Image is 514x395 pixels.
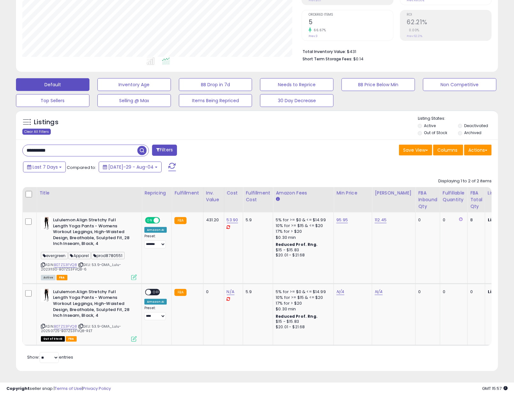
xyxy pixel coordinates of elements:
span: Columns [437,147,457,153]
div: 17% for > $20 [276,300,329,306]
a: Terms of Use [55,385,82,391]
button: Items Being Repriced [179,94,252,107]
div: 8 [470,217,480,223]
div: seller snap | | [6,386,111,392]
b: Lululemon Align Stretchy Full Length Yoga Pants - Womens Workout Leggings, High-Waisted Design, B... [53,217,131,248]
b: Short Term Storage Fees: [303,56,352,62]
div: $0.30 min [276,306,329,312]
h2: 5 [309,19,393,27]
div: 5% for >= $0 & <= $14.99 [276,289,329,295]
span: FBA [66,336,77,342]
label: Archived [464,130,481,135]
span: prod8780551 [91,252,125,259]
button: Actions [464,145,492,156]
div: 0 [470,289,480,295]
a: 112.45 [375,217,387,223]
label: Out of Stock [424,130,447,135]
div: Clear All Filters [22,129,51,135]
small: FBA [174,289,186,296]
div: $15 - $15.83 [276,319,329,324]
div: Min Price [336,190,369,196]
div: $0.30 min [276,235,329,240]
div: 0 [443,217,463,223]
span: Show: entries [27,354,73,360]
span: | SKU: 53.9-GMA_Lulu-20231130-B07ZS3FVQ8-6 [41,262,121,272]
div: Fulfillable Quantity [443,190,465,203]
span: OFF [151,289,161,295]
span: Apparel [68,252,91,259]
span: ON [146,218,154,223]
small: Prev: 3 [309,34,318,38]
div: Repricing [144,190,169,196]
button: BB Drop in 7d [179,78,252,91]
button: Top Sellers [16,94,89,107]
b: Reduced Prof. Rng. [276,314,318,319]
span: All listings currently available for purchase on Amazon [41,275,56,280]
a: N/A [375,289,382,295]
div: 431.20 [206,217,219,223]
button: Filters [152,145,177,156]
div: $15 - $15.83 [276,247,329,253]
a: B07ZS3FVQ8 [54,262,77,268]
div: 0 [418,217,435,223]
button: BB Price Below Min [341,78,415,91]
a: Privacy Policy [83,385,111,391]
div: $20.01 - $21.68 [276,324,329,330]
div: Amazon AI [144,227,167,233]
div: Inv. value [206,190,221,203]
div: ASIN: [41,217,137,279]
div: 10% for >= $15 & <= $20 [276,295,329,300]
small: FBA [174,217,186,224]
span: All listings that are currently out of stock and unavailable for purchase on Amazon [41,336,65,342]
small: Prev: 62.21% [407,34,423,38]
div: Title [39,190,139,196]
div: 0 [206,289,219,295]
div: 10% for >= $15 & <= $20 [276,223,329,229]
span: | SKU: 53.9-GMA_Lulu-20250725-B07ZS3FVQ8-RET [41,324,121,333]
div: 0 [443,289,463,295]
p: Listing States: [418,116,498,122]
button: Inventory Age [97,78,171,91]
span: [DATE]-29 - Aug-04 [108,164,154,170]
div: Displaying 1 to 2 of 2 items [438,178,492,184]
img: 31K0tWND35L._SL40_.jpg [41,289,51,302]
b: Lululemon Align Stretchy Full Length Yoga Pants - Womens Workout Leggings, High-Waisted Design, B... [53,289,131,320]
a: 53.90 [227,217,238,223]
strong: Copyright [6,385,30,391]
h2: 62.21% [407,19,491,27]
div: Preset: [144,234,167,248]
span: OFF [159,218,169,223]
div: 17% for > $20 [276,229,329,234]
span: ROI [407,13,491,17]
div: FBA inbound Qty [418,190,437,210]
b: Total Inventory Value: [303,49,346,54]
button: 30 Day Decrease [260,94,334,107]
button: Non Competitive [423,78,496,91]
label: Deactivated [464,123,488,128]
img: 31K0tWND35L._SL40_.jpg [41,217,51,230]
div: 5.9 [246,217,268,223]
li: $431 [303,47,487,55]
div: Amazon Fees [276,190,331,196]
div: ASIN: [41,289,137,341]
div: [PERSON_NAME] [375,190,413,196]
a: 95.95 [336,217,348,223]
a: B07ZS3FVQ8 [54,324,77,329]
span: $0.14 [353,56,364,62]
span: evergreen [41,252,68,259]
div: 0 [418,289,435,295]
div: 5% for >= $0 & <= $14.99 [276,217,329,223]
a: N/A [336,289,344,295]
b: Reduced Prof. Rng. [276,242,318,247]
a: N/A [227,289,234,295]
div: Fulfillment Cost [246,190,270,203]
small: Amazon Fees. [276,196,280,202]
button: Columns [433,145,463,156]
div: Fulfillment [174,190,200,196]
span: 2025-08-12 15:57 GMT [482,385,508,391]
span: Ordered Items [309,13,393,17]
div: Preset: [144,306,167,320]
div: FBA Total Qty [470,190,482,210]
button: Needs to Reprice [260,78,334,91]
div: Amazon AI [144,299,167,305]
